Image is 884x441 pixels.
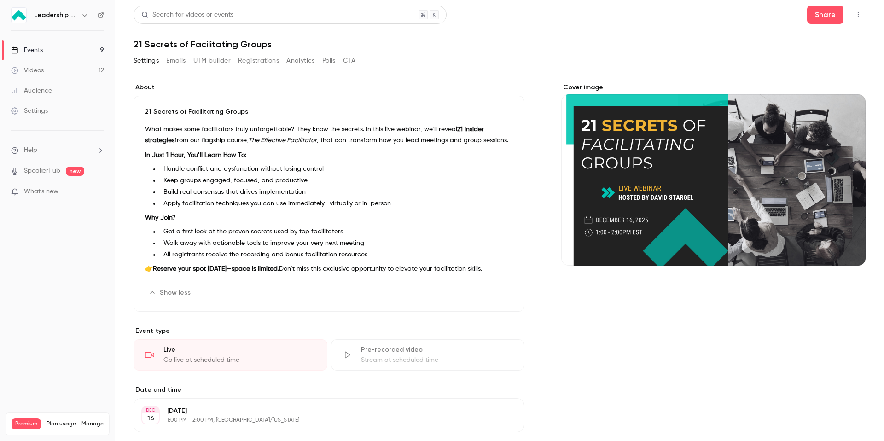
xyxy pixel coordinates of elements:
div: LiveGo live at scheduled time [134,339,327,371]
div: Stream at scheduled time [361,355,513,365]
li: Apply facilitation techniques you can use immediately—virtually or in-person [160,199,513,209]
button: Registrations [238,53,279,68]
a: Manage [81,420,104,428]
p: 👉 Don’t miss this exclusive opportunity to elevate your facilitation skills. [145,263,513,274]
strong: Reserve your spot [DATE]—space is limited. [153,266,279,272]
span: Premium [12,418,41,429]
a: SpeakerHub [24,166,60,176]
p: What makes some facilitators truly unforgettable? They know the secrets. In this live webinar, we... [145,124,513,146]
div: Pre-recorded video [361,345,513,354]
div: DEC [142,407,159,413]
span: Help [24,145,37,155]
label: Cover image [561,83,866,92]
div: Pre-recorded videoStream at scheduled time [331,339,525,371]
div: Events [11,46,43,55]
div: Live [163,345,316,354]
div: Settings [11,106,48,116]
button: UTM builder [193,53,231,68]
strong: Why Join? [145,215,176,221]
p: Event type [134,326,524,336]
li: Handle conflict and dysfunction without losing control [160,164,513,174]
div: Videos [11,66,44,75]
em: The Effective Facilitator [248,137,317,144]
button: Show less [145,285,196,300]
p: 1:00 PM - 2:00 PM, [GEOGRAPHIC_DATA]/[US_STATE] [167,417,476,424]
h1: 21 Secrets of Facilitating Groups [134,39,866,50]
p: 16 [147,414,154,423]
strong: In Just 1 Hour, You’ll Learn How To: [145,152,246,158]
span: new [66,167,84,176]
label: Date and time [134,385,524,395]
div: Audience [11,86,52,95]
li: Keep groups engaged, focused, and productive [160,176,513,186]
p: 21 Secrets of Facilitating Groups [145,107,513,116]
span: What's new [24,187,58,197]
section: Cover image [561,83,866,266]
p: [DATE] [167,406,476,416]
label: About [134,83,524,92]
li: All registrants receive the recording and bonus facilitation resources [160,250,513,260]
button: Emails [166,53,186,68]
li: Build real consensus that drives implementation [160,187,513,197]
div: Go live at scheduled time [163,355,316,365]
button: CTA [343,53,355,68]
button: Polls [322,53,336,68]
div: Search for videos or events [141,10,233,20]
span: Plan usage [47,420,76,428]
li: Get a first look at the proven secrets used by top facilitators [160,227,513,237]
h6: Leadership Strategies - 2025 Webinars [34,11,77,20]
li: Walk away with actionable tools to improve your very next meeting [160,238,513,248]
li: help-dropdown-opener [11,145,104,155]
button: Settings [134,53,159,68]
img: Leadership Strategies - 2025 Webinars [12,8,26,23]
button: Share [807,6,843,24]
button: Analytics [286,53,315,68]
